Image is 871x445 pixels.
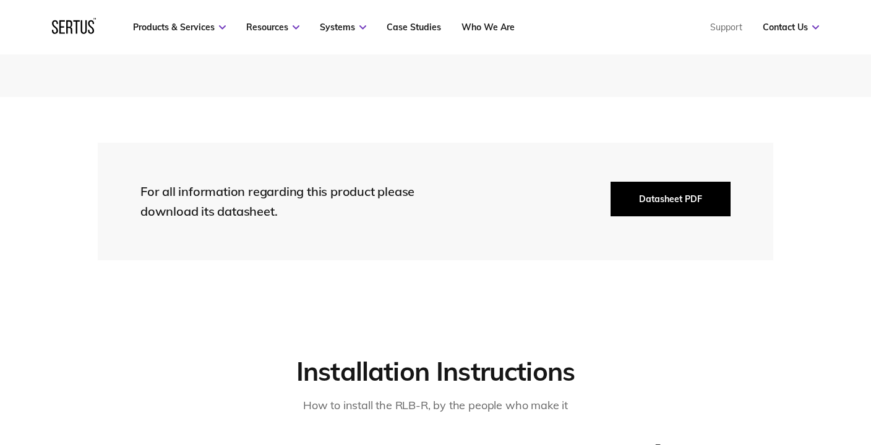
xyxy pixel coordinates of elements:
[461,22,515,33] a: Who We Are
[763,22,819,33] a: Contact Us
[648,302,871,445] iframe: Chat Widget
[140,182,437,221] div: For all information regarding this product please download its datasheet.
[246,22,299,33] a: Resources
[231,397,640,415] div: How to install the RLB-R, by the people who make it
[710,22,742,33] a: Support
[98,355,773,388] h2: Installation Instructions
[387,22,441,33] a: Case Studies
[320,22,366,33] a: Systems
[611,182,731,216] button: Datasheet PDF
[133,22,226,33] a: Products & Services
